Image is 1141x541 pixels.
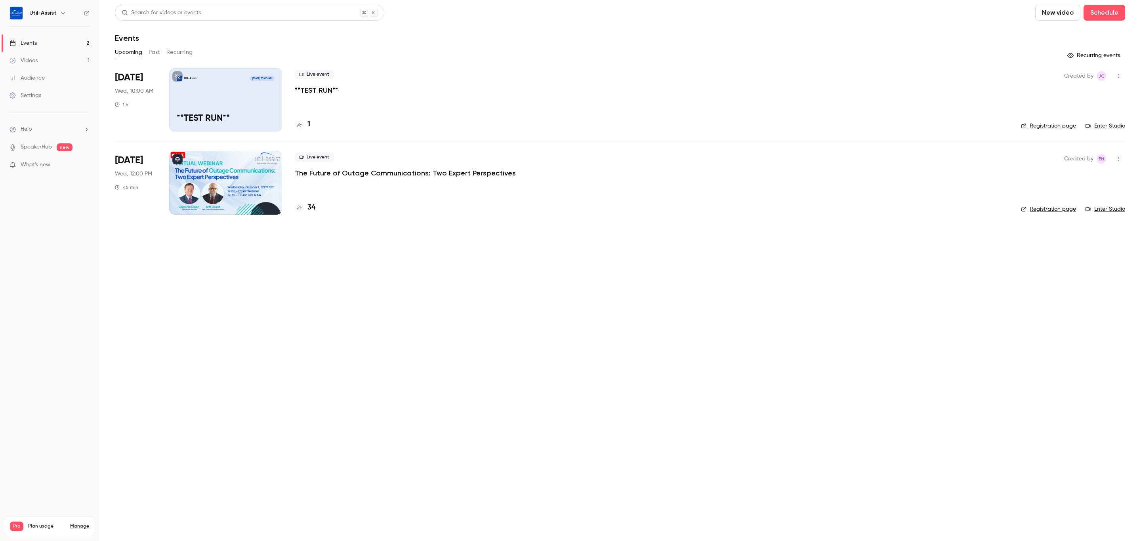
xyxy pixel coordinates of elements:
a: **TEST RUN**Util-Assist[DATE] 10:00 AM**TEST RUN** [169,68,282,131]
a: Enter Studio [1086,205,1125,213]
div: Audience [10,74,45,82]
li: help-dropdown-opener [10,125,90,133]
iframe: Noticeable Trigger [80,162,90,169]
span: [DATE] [115,154,143,167]
a: The Future of Outage Communications: Two Expert Perspectives [295,168,516,178]
span: What's new [21,161,50,169]
h1: Events [115,33,139,43]
div: Oct 1 Wed, 12:00 PM (America/Toronto) [115,151,156,214]
span: [DATE] 10:00 AM [250,76,274,81]
div: Settings [10,91,41,99]
a: Enter Studio [1086,122,1125,130]
span: Help [21,125,32,133]
span: JC [1098,71,1105,81]
a: 34 [295,202,315,213]
div: Oct 1 Wed, 10:00 AM (America/New York) [115,68,156,131]
span: [DATE] [115,71,143,84]
a: SpeakerHub [21,143,52,151]
img: Util-Assist [10,7,23,19]
span: Created by [1064,154,1093,164]
div: Search for videos or events [122,9,201,17]
span: Created by [1064,71,1093,81]
div: 1 h [115,101,128,108]
span: Pro [10,522,23,531]
a: Registration page [1021,205,1076,213]
span: Live event [295,70,334,79]
button: Recurring events [1064,49,1125,62]
span: Live event [295,152,334,162]
span: Plan usage [28,523,65,530]
button: Recurring [166,46,193,59]
span: new [57,143,73,151]
button: Upcoming [115,46,142,59]
span: Wed, 12:00 PM [115,170,152,178]
h4: 34 [307,202,315,213]
div: Events [10,39,37,47]
div: Videos [10,57,38,65]
p: Util-Assist [184,76,198,80]
button: New video [1035,5,1080,21]
span: Wed, 10:00 AM [115,87,153,95]
h4: 1 [307,119,310,130]
a: Registration page [1021,122,1076,130]
span: EH [1099,154,1104,164]
h6: Util-Assist [29,9,57,17]
span: Emily Henderson [1097,154,1106,164]
button: Past [149,46,160,59]
a: 1 [295,119,310,130]
a: Manage [70,523,89,530]
button: Schedule [1084,5,1125,21]
span: Josh C [1097,71,1106,81]
div: 45 min [115,184,138,190]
